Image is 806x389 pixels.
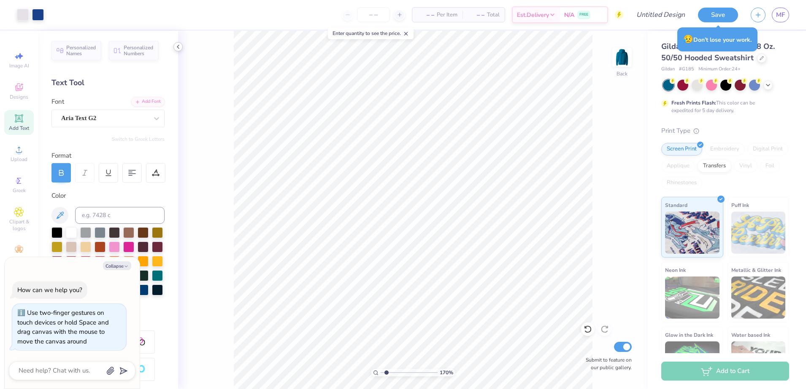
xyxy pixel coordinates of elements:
label: Font [51,97,64,107]
div: Text Tool [51,77,165,89]
span: Gildan [661,66,675,73]
span: Puff Ink [731,201,749,209]
span: Water based Ink [731,330,770,339]
span: Personalized Numbers [124,45,154,56]
span: 170 % [440,369,453,376]
span: N/A [564,11,574,19]
img: Back [614,49,630,66]
span: Personalized Names [66,45,96,56]
div: Print Type [661,126,789,136]
div: Vinyl [734,160,757,172]
button: Save [698,8,738,22]
div: Back [617,70,627,78]
span: Per Item [437,11,457,19]
div: Rhinestones [661,177,702,189]
span: Designs [10,94,28,100]
img: Metallic & Glitter Ink [731,276,786,319]
strong: Fresh Prints Flash: [671,99,716,106]
span: Standard [665,201,687,209]
div: Enter quantity to see the price. [328,27,414,39]
span: Greek [13,187,26,194]
div: Screen Print [661,143,702,156]
img: Puff Ink [731,212,786,254]
span: Metallic & Glitter Ink [731,266,781,274]
span: Image AI [9,62,29,69]
span: Gildan Adult Heavy Blend 8 Oz. 50/50 Hooded Sweatshirt [661,41,775,63]
img: Glow in the Dark Ink [665,341,719,384]
a: MF [772,8,789,22]
input: Untitled Design [630,6,692,23]
input: e.g. 7428 c [75,207,165,224]
span: # G185 [679,66,694,73]
label: Submit to feature on our public gallery. [581,356,632,371]
img: Standard [665,212,719,254]
button: Switch to Greek Letters [112,136,165,142]
span: Est. Delivery [517,11,549,19]
div: Don’t lose your work. [677,27,757,51]
span: Minimum Order: 24 + [698,66,741,73]
img: Neon Ink [665,276,719,319]
div: Color [51,191,165,201]
div: Add Font [131,97,165,107]
div: Foil [760,160,780,172]
div: Digital Print [747,143,788,156]
span: MF [776,10,785,20]
span: FREE [579,12,588,18]
span: Clipart & logos [4,218,34,232]
div: Use two-finger gestures on touch devices or hold Space and drag canvas with the mouse to move the... [17,309,109,346]
span: Neon Ink [665,266,686,274]
span: Upload [11,156,27,163]
div: Format [51,151,165,161]
div: This color can be expedited for 5 day delivery. [671,99,775,114]
div: Transfers [698,160,731,172]
div: How can we help you? [17,286,82,294]
span: Glow in the Dark Ink [665,330,713,339]
span: – – [417,11,434,19]
div: Applique [661,160,695,172]
span: Decorate [9,256,29,263]
button: Collapse [103,261,131,270]
span: 😥 [683,34,693,45]
input: – – [357,7,390,22]
span: Add Text [9,125,29,131]
span: – – [468,11,484,19]
img: Water based Ink [731,341,786,384]
div: Embroidery [705,143,745,156]
span: Total [487,11,500,19]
